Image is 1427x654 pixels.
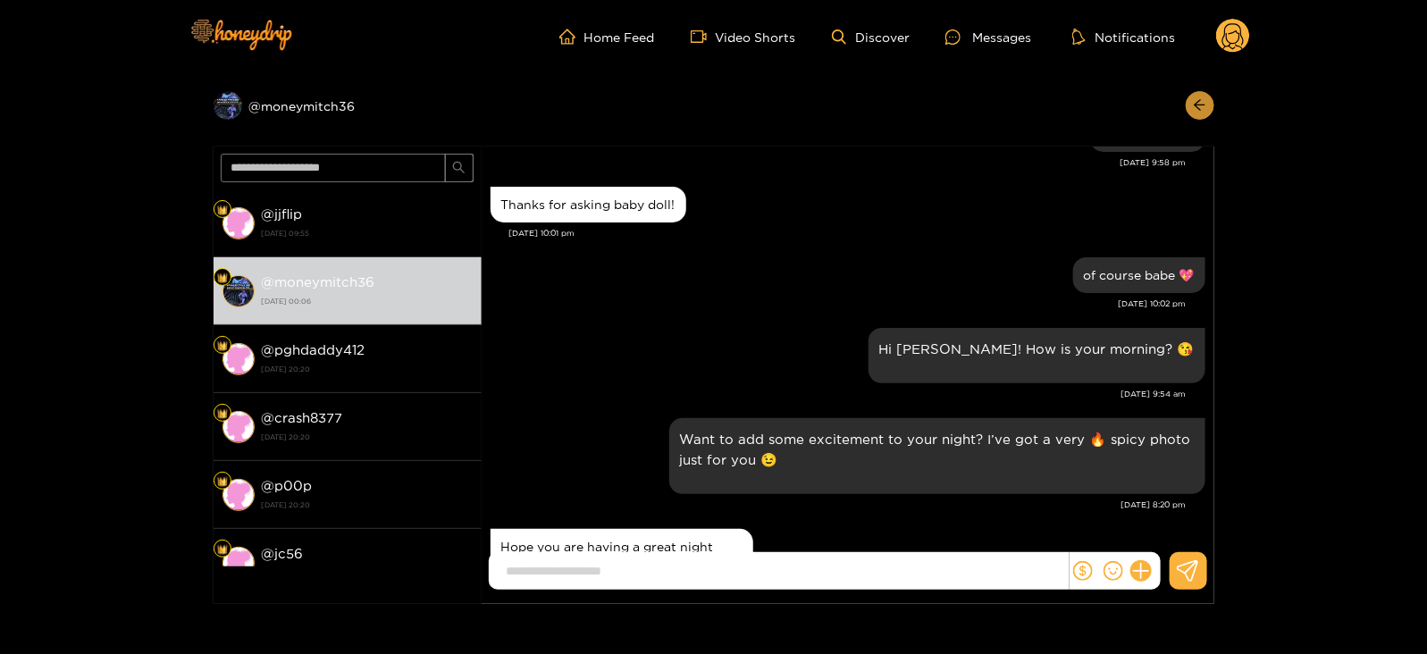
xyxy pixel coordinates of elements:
div: Sep. 23, 10:01 pm [491,187,686,222]
img: conversation [222,411,255,443]
button: dollar [1070,558,1096,584]
span: video-camera [691,29,716,45]
strong: @ pghdaddy412 [262,342,365,357]
span: arrow-left [1193,98,1206,113]
strong: @ crash8377 [262,410,343,425]
a: Home Feed [559,29,655,45]
strong: @ jc56 [262,546,304,561]
img: conversation [222,275,255,307]
span: home [559,29,584,45]
button: Notifications [1067,28,1180,46]
strong: [DATE] 20:20 [262,565,473,581]
img: Fan Level [217,340,228,351]
img: Fan Level [217,544,228,555]
strong: [DATE] 20:20 [262,497,473,513]
div: [DATE] 10:01 pm [509,227,1205,239]
a: Discover [832,29,910,45]
strong: [DATE] 20:20 [262,361,473,377]
strong: @ jjflip [262,206,303,222]
img: conversation [222,343,255,375]
strong: [DATE] 00:06 [262,293,473,309]
strong: @ p00p [262,478,313,493]
img: Fan Level [217,408,228,419]
button: search [445,154,474,182]
div: Thanks for asking baby doll! [501,197,676,212]
div: [DATE] 10:02 pm [491,298,1187,310]
span: smile [1104,561,1123,581]
button: arrow-left [1186,91,1214,120]
img: conversation [222,479,255,511]
p: Hi [PERSON_NAME]! How is your morning? 😘 [879,339,1195,359]
span: search [452,161,466,176]
a: Video Shorts [691,29,796,45]
div: Hope you are having a great night honey pie! [501,540,743,568]
div: Sep. 24, 8:20 pm [669,418,1205,494]
div: [DATE] 9:58 pm [491,156,1187,169]
div: @moneymitch36 [214,91,482,120]
div: of course babe 💖 [1084,268,1195,282]
p: Want to add some excitement to your night? I’ve got a very 🔥 spicy photo just for you 😉 [680,429,1195,470]
div: Sep. 24, 9:54 am [869,328,1205,383]
img: conversation [222,547,255,579]
strong: [DATE] 20:20 [262,429,473,445]
div: Sep. 24, 10:10 pm [491,529,753,579]
img: Fan Level [217,272,228,283]
div: [DATE] 9:54 am [491,388,1187,400]
div: Sep. 23, 10:02 pm [1073,257,1205,293]
img: Fan Level [217,476,228,487]
strong: [DATE] 09:55 [262,225,473,241]
div: Messages [945,27,1031,47]
span: dollar [1073,561,1093,581]
img: Fan Level [217,205,228,215]
strong: @ moneymitch36 [262,274,375,289]
img: conversation [222,207,255,239]
div: [DATE] 8:20 pm [491,499,1187,511]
